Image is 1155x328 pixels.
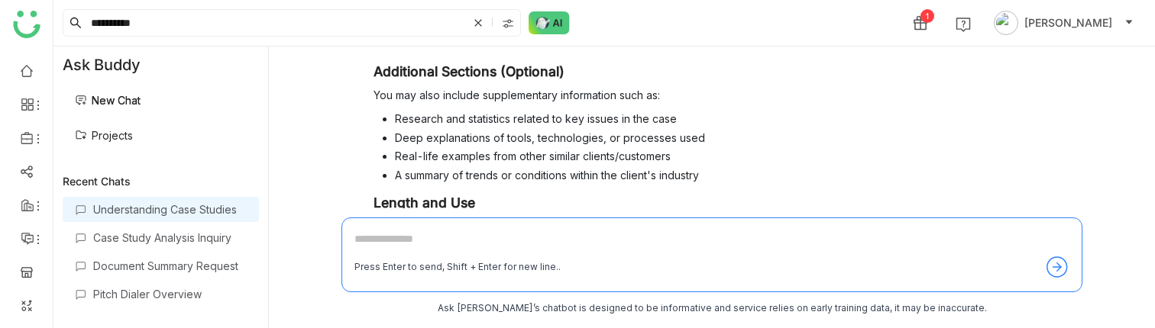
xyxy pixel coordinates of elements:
div: 1 [920,9,934,23]
div: Recent Chats [63,175,259,188]
div: Ask Buddy [53,47,268,83]
button: [PERSON_NAME] [991,11,1137,35]
img: help.svg [956,17,971,32]
h3: Length and Use [374,195,1070,211]
li: A summary of trends or conditions within the client's industry [395,167,1070,183]
a: New Chat [75,94,141,107]
div: Ask [PERSON_NAME]’s chatbot is designed to be informative and service relies on early training da... [341,301,1082,316]
img: avatar [994,11,1018,35]
img: search-type.svg [502,18,514,30]
div: Understanding Case Studies [93,203,247,216]
img: logo [13,11,40,38]
div: Press Enter to send, Shift + Enter for new line.. [354,260,561,275]
div: Document Summary Request [93,259,247,272]
div: Pitch Dialer Overview [93,288,247,301]
li: Real-life examples from other similar clients/customers [395,148,1070,164]
span: [PERSON_NAME] [1024,14,1112,31]
li: Deep explanations of tools, technologies, or processes used [395,130,1070,146]
a: Projects [75,129,133,142]
p: You may also include supplementary information such as: [374,87,1070,103]
h3: Additional Sections (Optional) [374,63,1070,80]
img: ask-buddy-normal.svg [529,11,570,34]
div: Case Study Analysis Inquiry [93,231,247,244]
li: Research and statistics related to key issues in the case [395,111,1070,127]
